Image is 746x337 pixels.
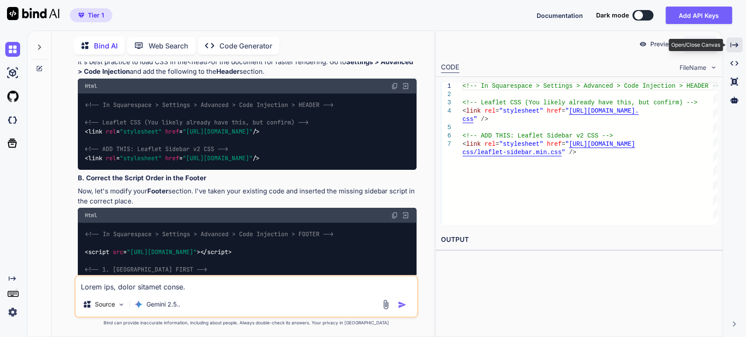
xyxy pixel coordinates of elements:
[441,124,451,132] div: 5
[646,99,697,106] span: t confirm) -->
[78,13,84,18] img: premium
[5,65,20,80] img: ai-studio
[147,187,168,195] strong: Footer
[462,116,473,123] span: css
[146,300,180,309] p: Gemini 2.5..
[547,107,562,114] span: href
[499,141,543,148] span: "stylesheet"
[441,82,451,90] div: 1
[149,41,188,51] p: Web Search
[219,41,272,51] p: Code Generator
[537,11,583,20] button: Documentation
[127,248,197,256] span: "[URL][DOMAIN_NAME]"
[639,40,647,48] img: preview
[134,300,143,309] img: Gemini 2.5 Pro
[495,107,499,114] span: =
[85,83,97,89] span: Html
[562,149,565,156] span: "
[88,11,104,20] span: Tier 1
[118,301,125,308] img: Pick Models
[183,127,253,135] span: "[URL][DOMAIN_NAME]"
[5,113,20,127] img: darkCloudIdeIcon
[565,141,569,148] span: "
[94,41,118,51] p: Bind AI
[85,230,333,238] span: <!-- In Squarespace > Settings > Advanced > Code Injection > FOOTER -->
[669,39,723,51] div: Open/Close Canvas
[85,212,97,219] span: Html
[5,42,20,57] img: chat
[710,64,717,71] img: chevron down
[569,149,576,156] span: />
[216,67,239,76] strong: Header
[466,141,481,148] span: link
[473,116,477,123] span: "
[462,99,646,106] span: <!-- Leaflet CSS (You likely already have this, bu
[462,141,466,148] span: <
[106,154,116,162] span: rel
[70,8,112,22] button: premiumTier 1
[547,141,562,148] span: href
[5,89,20,104] img: githubLight
[441,140,451,148] div: 7
[120,154,162,162] span: "stylesheet"
[200,248,232,256] span: </ >
[462,132,613,139] span: <!-- ADD THIS: Leaflet Sidebar v2 CSS -->
[441,90,451,99] div: 2
[120,127,162,135] span: "stylesheet"
[381,299,391,309] img: attachment
[165,154,179,162] span: href
[646,83,723,89] span: njection > HEADER -->
[88,154,102,162] span: link
[441,107,451,115] div: 4
[562,107,565,114] span: =
[391,83,398,89] img: copy
[78,174,206,182] strong: B. Correct the Script Order in the Footer
[207,248,228,256] span: script
[85,127,260,135] span: < = = />
[481,116,488,123] span: />
[462,149,562,156] span: css/leaflet-sidebar.min.css
[85,119,309,127] span: <!-- Leaflet CSS (You likely already have this, but confirm) -->
[95,300,115,309] p: Source
[85,101,333,109] span: <!-- In Squarespace > Settings > Advanced > Code Injection > HEADER -->
[7,7,59,20] img: Bind AI
[88,248,109,256] span: script
[402,82,409,90] img: Open in Browser
[569,141,635,148] span: [URL][DOMAIN_NAME]
[187,58,211,66] code: <head>
[441,99,451,107] div: 3
[398,300,406,309] img: icon
[436,230,722,250] h2: OUTPUT
[106,127,116,135] span: rel
[495,141,499,148] span: =
[569,107,638,114] span: [URL][DOMAIN_NAME].
[499,107,543,114] span: "stylesheet"
[183,154,253,162] span: "[URL][DOMAIN_NAME]"
[441,132,451,140] div: 6
[462,83,646,89] span: <!-- In Squarespace > Settings > Advanced > Code I
[85,266,207,274] span: <!-- 1. [GEOGRAPHIC_DATA] FIRST -->
[650,40,674,48] p: Preview
[537,12,583,19] span: Documentation
[78,57,417,77] p: It's best practice to load CSS in the of the document for faster rendering. Go to and add the fol...
[85,154,260,162] span: < = = />
[402,211,409,219] img: Open in Browser
[113,248,123,256] span: src
[484,107,495,114] span: rel
[5,305,20,320] img: settings
[562,141,565,148] span: =
[74,320,419,326] p: Bind can provide inaccurate information, including about people. Always double-check its answers....
[680,63,706,72] span: FileName
[565,107,569,114] span: "
[85,248,200,256] span: < = >
[484,141,495,148] span: rel
[466,107,481,114] span: link
[165,127,179,135] span: href
[441,62,459,73] div: CODE
[88,127,102,135] span: link
[85,145,228,153] span: <!-- ADD THIS: Leaflet Sidebar v2 CSS -->
[666,7,732,24] button: Add API Keys
[596,11,629,20] span: Dark mode
[78,186,417,206] p: Now, let's modify your section. I've taken your existing code and inserted the missing sidebar sc...
[391,212,398,219] img: copy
